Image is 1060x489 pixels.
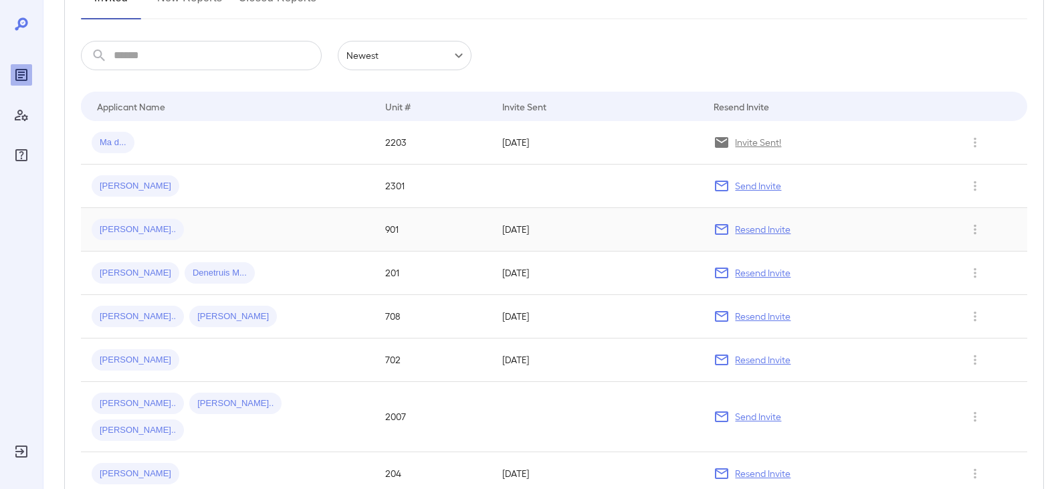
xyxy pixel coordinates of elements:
div: Newest [338,41,471,70]
td: 708 [375,295,492,338]
td: [DATE] [492,121,703,165]
button: Row Actions [964,262,986,284]
p: Resend Invite [735,467,790,480]
td: 901 [375,208,492,252]
span: [PERSON_NAME] [92,180,179,193]
span: [PERSON_NAME].. [92,223,184,236]
td: [DATE] [492,338,703,382]
span: [PERSON_NAME] [92,354,179,367]
button: Row Actions [964,349,986,371]
div: Invite Sent [502,98,546,114]
span: Denetruis M... [185,267,255,280]
p: Resend Invite [735,353,790,367]
span: [PERSON_NAME].. [92,424,184,437]
button: Row Actions [964,132,986,153]
p: Resend Invite [735,266,790,280]
span: [PERSON_NAME].. [92,397,184,410]
td: 2203 [375,121,492,165]
p: Resend Invite [735,310,790,323]
td: [DATE] [492,208,703,252]
p: Invite Sent! [735,136,781,149]
span: [PERSON_NAME] [92,267,179,280]
div: Unit # [385,98,411,114]
div: FAQ [11,144,32,166]
td: 2301 [375,165,492,208]
div: Log Out [11,441,32,462]
span: [PERSON_NAME].. [189,397,282,410]
span: [PERSON_NAME] [92,468,179,480]
td: 2007 [375,382,492,452]
td: 702 [375,338,492,382]
span: [PERSON_NAME] [189,310,277,323]
span: Ma d... [92,136,134,149]
div: Applicant Name [97,98,165,114]
span: [PERSON_NAME].. [92,310,184,323]
td: [DATE] [492,295,703,338]
div: Manage Users [11,104,32,126]
td: 201 [375,252,492,295]
div: Resend Invite [714,98,769,114]
button: Row Actions [964,406,986,427]
div: Reports [11,64,32,86]
button: Row Actions [964,175,986,197]
p: Send Invite [735,179,781,193]
button: Row Actions [964,306,986,327]
button: Row Actions [964,463,986,484]
td: [DATE] [492,252,703,295]
p: Resend Invite [735,223,790,236]
button: Row Actions [964,219,986,240]
p: Send Invite [735,410,781,423]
